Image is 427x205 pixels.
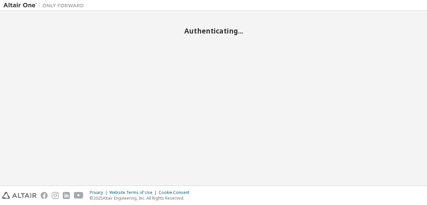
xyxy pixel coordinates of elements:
[3,26,424,35] h2: Authenticating...
[2,192,37,199] img: altair_logo.svg
[90,190,109,195] div: Privacy
[41,192,48,199] img: facebook.svg
[63,192,70,199] img: linkedin.svg
[52,192,59,199] img: instagram.svg
[159,190,193,195] div: Cookie Consent
[109,190,159,195] div: Website Terms of Use
[74,192,84,199] img: youtube.svg
[3,2,87,9] img: Altair One
[90,195,193,201] p: © 2025 Altair Engineering, Inc. All Rights Reserved.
